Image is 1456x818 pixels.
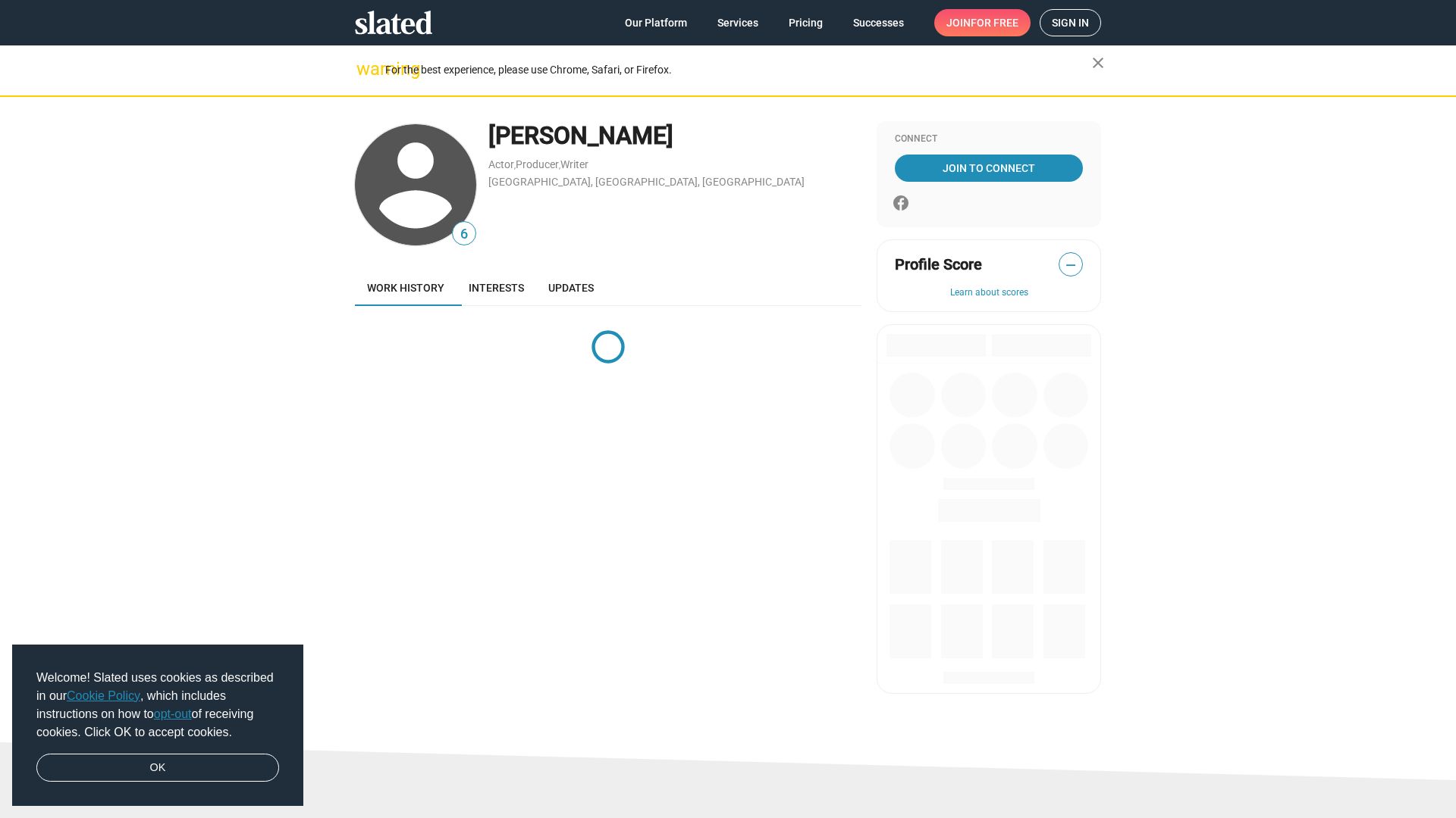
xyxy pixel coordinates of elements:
a: opt-out [154,707,192,720]
span: for free [971,9,1018,36]
span: Join To Connect [898,155,1080,182]
span: Work history [367,282,444,294]
button: Learn about scores [895,287,1083,299]
a: Services [705,9,770,36]
a: Actor [488,158,514,170]
a: [GEOGRAPHIC_DATA], [GEOGRAPHIC_DATA], [GEOGRAPHIC_DATA] [488,176,805,188]
span: Welcome! Slated uses cookies as described in our , which includes instructions on how to of recei... [36,669,279,742]
mat-icon: close [1089,54,1107,72]
span: Updates [548,282,594,294]
a: Updates [536,270,606,306]
a: Join To Connect [895,155,1083,182]
div: cookieconsent [12,645,303,807]
a: dismiss cookie message [36,754,279,782]
span: , [514,161,516,170]
a: Our Platform [613,9,699,36]
a: Producer [516,158,559,170]
a: Cookie Policy [67,689,140,702]
div: [PERSON_NAME] [488,120,861,152]
span: Our Platform [625,9,687,36]
span: Sign in [1052,10,1089,36]
div: For the best experience, please use Chrome, Safari, or Firefox. [385,60,1092,80]
a: Joinfor free [934,9,1031,36]
span: Successes [853,9,904,36]
a: Interests [457,270,536,306]
mat-icon: warning [356,60,375,78]
span: Profile Score [895,254,982,275]
a: Sign in [1040,9,1101,36]
a: Successes [841,9,916,36]
a: Writer [560,158,588,170]
div: Connect [895,133,1083,145]
span: Pricing [789,9,823,36]
span: 6 [453,224,475,245]
span: , [559,161,560,170]
span: Interests [469,282,524,294]
span: Services [717,9,758,36]
a: Work history [355,270,457,306]
span: Join [946,9,1018,36]
span: — [1059,255,1082,275]
a: Pricing [777,9,835,36]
